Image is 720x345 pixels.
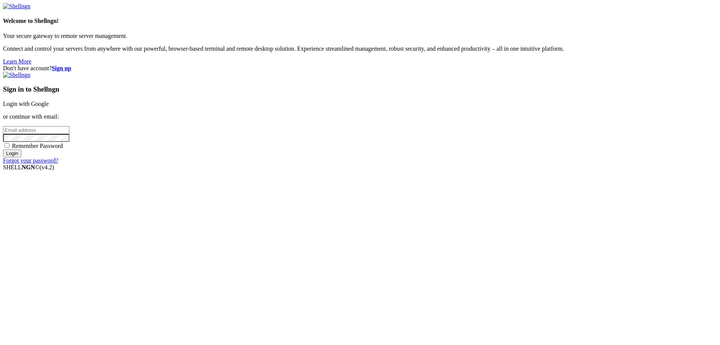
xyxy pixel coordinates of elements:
a: Learn More [3,58,31,65]
span: 4.2.0 [40,164,54,170]
input: Login [3,149,21,157]
div: Don't have account? [3,65,717,72]
span: SHELL © [3,164,54,170]
a: Forgot your password? [3,157,58,164]
img: Shellngn [3,72,30,78]
input: Email address [3,126,69,134]
span: Remember Password [12,143,63,149]
h4: Welcome to Shellngn! [3,18,717,24]
b: NGN [22,164,35,170]
h3: Sign in to Shellngn [3,85,717,93]
p: Connect and control your servers from anywhere with our powerful, browser-based terminal and remo... [3,45,717,52]
p: Your secure gateway to remote server management. [3,33,717,39]
a: Login with Google [3,101,49,107]
input: Remember Password [4,143,9,148]
p: or continue with email: [3,113,717,120]
img: Shellngn [3,3,30,10]
a: Sign up [52,65,71,71]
